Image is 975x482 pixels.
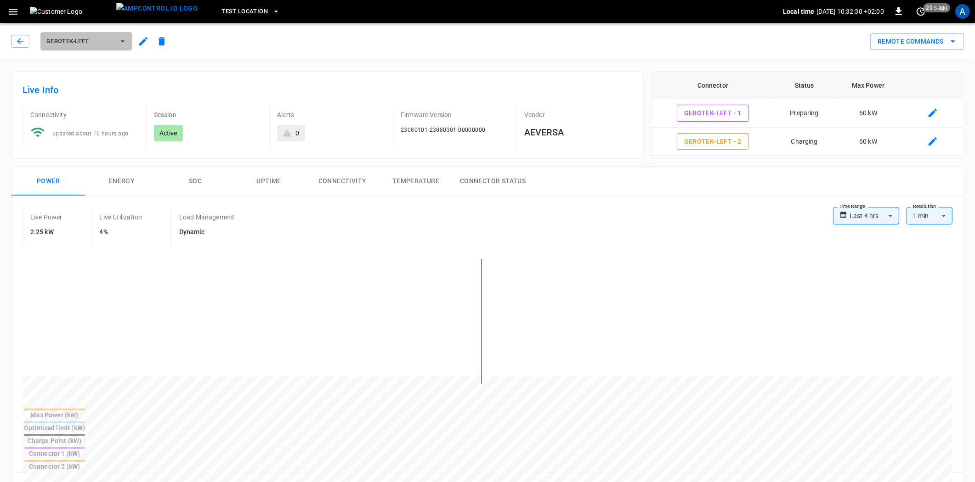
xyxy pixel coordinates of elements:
label: Resolution [913,203,936,210]
p: Active [159,129,177,138]
button: Power [11,167,85,196]
button: set refresh interval [913,4,928,19]
button: Gerotek-Left [40,32,132,50]
button: Connectivity [306,167,379,196]
div: remote commands options [870,33,964,50]
button: Test Location [218,3,283,21]
span: Gerotek-Left [46,36,114,47]
button: Connector Status [453,167,533,196]
p: Vendor [524,110,633,119]
button: Temperature [379,167,453,196]
button: Gerotek-Left - 1 [677,105,749,122]
h6: AEVERSA [524,125,633,140]
p: Live Utilization [100,213,142,222]
div: Last 4 hrs [850,207,899,224]
p: Local time [783,7,815,16]
td: 60 kW [835,99,901,128]
h6: 4% [100,227,142,237]
h6: 2.25 kW [30,227,62,237]
td: Charging [774,128,835,156]
p: Session [154,110,262,119]
p: Alerts [277,110,385,119]
h6: Dynamic [179,227,234,237]
h6: Live Info [23,83,632,97]
p: Firmware Version [401,110,509,119]
img: ampcontrol.io logo [116,3,198,14]
button: Energy [85,167,159,196]
button: Remote Commands [870,33,964,50]
label: Time Range [839,203,865,210]
span: 23080101-23080301-00000000 [401,127,485,133]
th: Max Power [835,72,901,99]
button: Gerotek-Left - 2 [677,133,749,150]
div: 0 [295,129,299,138]
th: Connector [652,72,774,99]
button: SOC [159,167,232,196]
button: Uptime [232,167,306,196]
img: Customer Logo [30,7,113,16]
p: [DATE] 10:32:30 +02:00 [816,7,884,16]
p: Live Power [30,213,62,222]
div: 1 min [907,207,952,224]
p: Load Management [179,213,234,222]
div: profile-icon [955,4,970,19]
table: connector table [652,72,964,156]
td: 60 kW [835,128,901,156]
p: Connectivity [30,110,139,119]
span: Test Location [221,6,268,17]
span: 20 s ago [924,3,951,12]
th: Status [774,72,835,99]
td: Preparing [774,99,835,128]
span: updated about 16 hours ago [52,130,128,137]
